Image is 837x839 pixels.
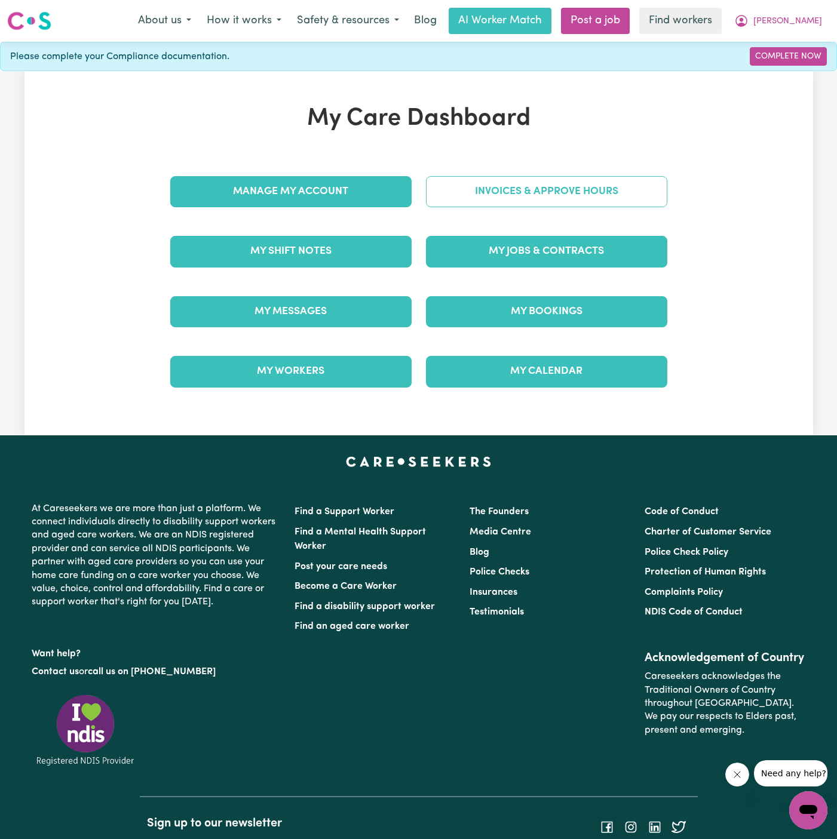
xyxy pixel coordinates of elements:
[295,527,426,551] a: Find a Mental Health Support Worker
[10,50,229,64] span: Please complete your Compliance documentation.
[645,567,766,577] a: Protection of Human Rights
[470,607,524,617] a: Testimonials
[32,660,280,683] p: or
[426,176,667,207] a: Invoices & Approve Hours
[130,8,199,33] button: About us
[289,8,407,33] button: Safety & resources
[470,527,531,537] a: Media Centre
[470,548,489,557] a: Blog
[32,693,139,767] img: Registered NDIS provider
[170,296,412,327] a: My Messages
[7,10,51,32] img: Careseekers logo
[645,588,723,597] a: Complaints Policy
[726,8,830,33] button: My Account
[449,8,551,34] a: AI Worker Match
[295,622,409,631] a: Find an aged care worker
[426,236,667,267] a: My Jobs & Contracts
[753,15,822,28] span: [PERSON_NAME]
[32,667,79,677] a: Contact us
[624,822,638,831] a: Follow Careseekers on Instagram
[163,105,674,133] h1: My Care Dashboard
[645,665,805,742] p: Careseekers acknowledges the Traditional Owners of Country throughout [GEOGRAPHIC_DATA]. We pay o...
[639,8,722,34] a: Find workers
[648,822,662,831] a: Follow Careseekers on LinkedIn
[600,822,614,831] a: Follow Careseekers on Facebook
[645,607,743,617] a: NDIS Code of Conduct
[170,356,412,387] a: My Workers
[295,562,387,571] a: Post your care needs
[789,791,827,829] iframe: Button to launch messaging window
[147,816,412,831] h2: Sign up to our newsletter
[346,457,491,466] a: Careseekers home page
[645,527,771,537] a: Charter of Customer Service
[750,47,827,66] a: Complete Now
[470,567,529,577] a: Police Checks
[407,8,444,34] a: Blog
[672,822,686,831] a: Follow Careseekers on Twitter
[426,356,667,387] a: My Calendar
[561,8,630,34] a: Post a job
[32,497,280,614] p: At Careseekers we are more than just a platform. We connect individuals directly to disability su...
[7,7,51,35] a: Careseekers logo
[88,667,216,677] a: call us on [PHONE_NUMBER]
[170,176,412,207] a: Manage My Account
[199,8,289,33] button: How it works
[426,296,667,327] a: My Bookings
[470,507,529,517] a: The Founders
[645,548,728,557] a: Police Check Policy
[295,602,435,611] a: Find a disability support worker
[725,763,749,786] iframe: Close message
[295,582,397,591] a: Become a Care Worker
[754,760,827,786] iframe: Message from company
[470,588,517,597] a: Insurances
[645,651,805,665] h2: Acknowledgement of Country
[32,643,280,660] p: Want help?
[645,507,719,517] a: Code of Conduct
[170,236,412,267] a: My Shift Notes
[295,507,394,517] a: Find a Support Worker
